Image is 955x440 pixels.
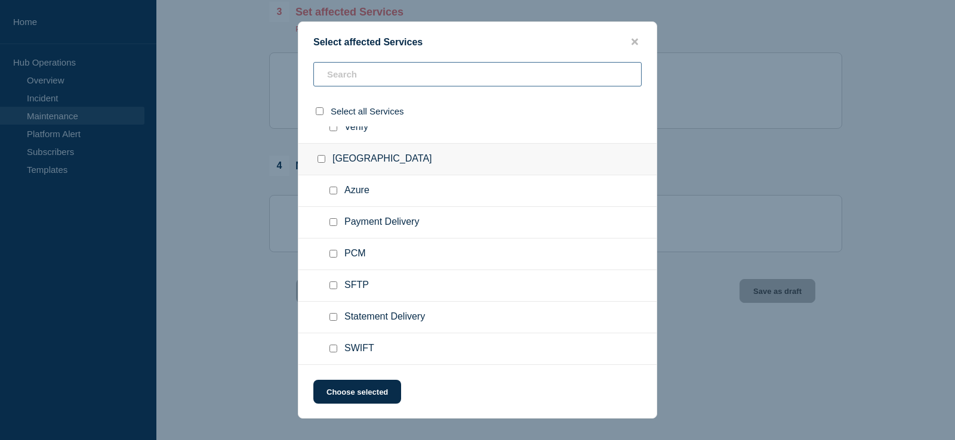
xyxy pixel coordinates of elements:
[313,62,642,86] input: Search
[329,281,337,289] input: SFTP checkbox
[313,380,401,404] button: Choose selected
[329,218,337,226] input: Payment Delivery checkbox
[344,311,425,323] span: Statement Delivery
[329,187,337,194] input: Azure checkbox
[344,280,369,292] span: SFTP
[344,122,368,134] span: Verify
[329,345,337,352] input: SWIFT checkbox
[329,313,337,321] input: Statement Delivery checkbox
[344,185,369,197] span: Azure
[344,216,419,228] span: Payment Delivery
[316,107,324,115] input: select all checkbox
[329,250,337,258] input: PCM checkbox
[298,36,657,48] div: Select affected Services
[628,36,642,48] button: close button
[329,123,337,131] input: Verify checkbox
[344,248,366,260] span: PCM
[331,106,404,116] span: Select all Services
[298,144,657,175] div: [GEOGRAPHIC_DATA]
[344,343,374,355] span: SWIFT
[318,155,325,163] input: TX checkbox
